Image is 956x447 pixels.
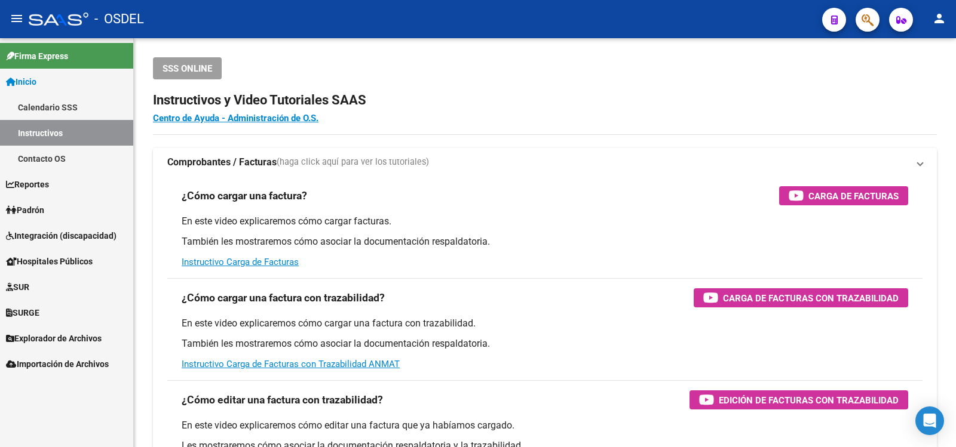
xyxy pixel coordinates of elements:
[779,186,908,205] button: Carga de Facturas
[182,337,908,350] p: También les mostraremos cómo asociar la documentación respaldatoria.
[277,156,429,169] span: (haga click aquí para ver los tutoriales)
[808,189,899,204] span: Carga de Facturas
[6,255,93,268] span: Hospitales Públicos
[932,11,946,26] mat-icon: person
[182,215,908,228] p: En este video explicaremos cómo cargar facturas.
[723,291,899,306] span: Carga de Facturas con Trazabilidad
[6,280,29,294] span: SUR
[163,63,212,74] span: SSS ONLINE
[182,419,908,432] p: En este video explicaremos cómo editar una factura que ya habíamos cargado.
[182,391,383,408] h3: ¿Cómo editar una factura con trazabilidad?
[6,229,117,242] span: Integración (discapacidad)
[153,148,937,177] mat-expansion-panel-header: Comprobantes / Facturas(haga click aquí para ver los tutoriales)
[719,393,899,408] span: Edición de Facturas con Trazabilidad
[182,289,385,306] h3: ¿Cómo cargar una factura con trazabilidad?
[690,390,908,409] button: Edición de Facturas con Trazabilidad
[6,204,44,217] span: Padrón
[182,257,299,267] a: Instructivo Carga de Facturas
[6,75,36,88] span: Inicio
[182,187,307,204] h3: ¿Cómo cargar una factura?
[915,406,944,435] div: Open Intercom Messenger
[153,113,318,124] a: Centro de Ayuda - Administración de O.S.
[10,11,24,26] mat-icon: menu
[694,288,908,307] button: Carga de Facturas con Trazabilidad
[94,6,144,32] span: - OSDEL
[6,357,109,371] span: Importación de Archivos
[167,156,277,169] strong: Comprobantes / Facturas
[182,359,400,369] a: Instructivo Carga de Facturas con Trazabilidad ANMAT
[153,57,222,79] button: SSS ONLINE
[6,306,39,319] span: SURGE
[182,235,908,248] p: También les mostraremos cómo asociar la documentación respaldatoria.
[153,89,937,112] h2: Instructivos y Video Tutoriales SAAS
[6,332,102,345] span: Explorador de Archivos
[182,317,908,330] p: En este video explicaremos cómo cargar una factura con trazabilidad.
[6,178,49,191] span: Reportes
[6,50,68,63] span: Firma Express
